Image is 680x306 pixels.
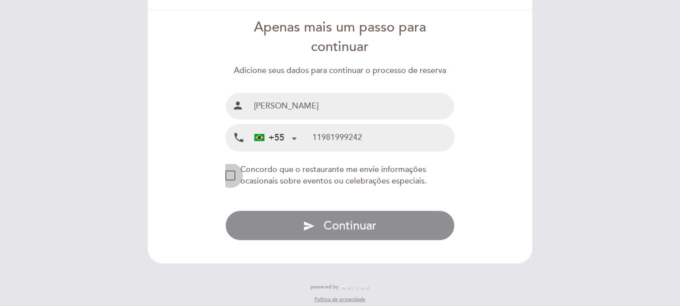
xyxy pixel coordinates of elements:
input: Nombre e Sobrenome [250,93,455,119]
div: Adicione seus dados para continuar o processo de reserva [225,65,455,76]
a: powered by [310,283,370,290]
img: MEITRE [341,285,370,290]
div: Apenas mais um passo para continuar [225,18,455,57]
span: Concordo que o restaurante me envie informações ocasionais sobre eventos ou celebrações especiais. [240,164,427,186]
input: Telefone celular [312,124,454,151]
div: +55 [254,131,284,144]
i: person [232,99,244,111]
i: send [303,220,315,232]
span: Continuar [323,218,377,233]
md-checkbox: NEW_MODAL_AGREE_RESTAURANT_SEND_OCCASIONAL_INFO [225,164,455,187]
span: powered by [310,283,338,290]
i: local_phone [233,131,245,144]
button: send Continuar [225,210,455,240]
a: Política de privacidade [314,296,366,303]
div: Brazil (Brasil): +55 [250,125,300,150]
